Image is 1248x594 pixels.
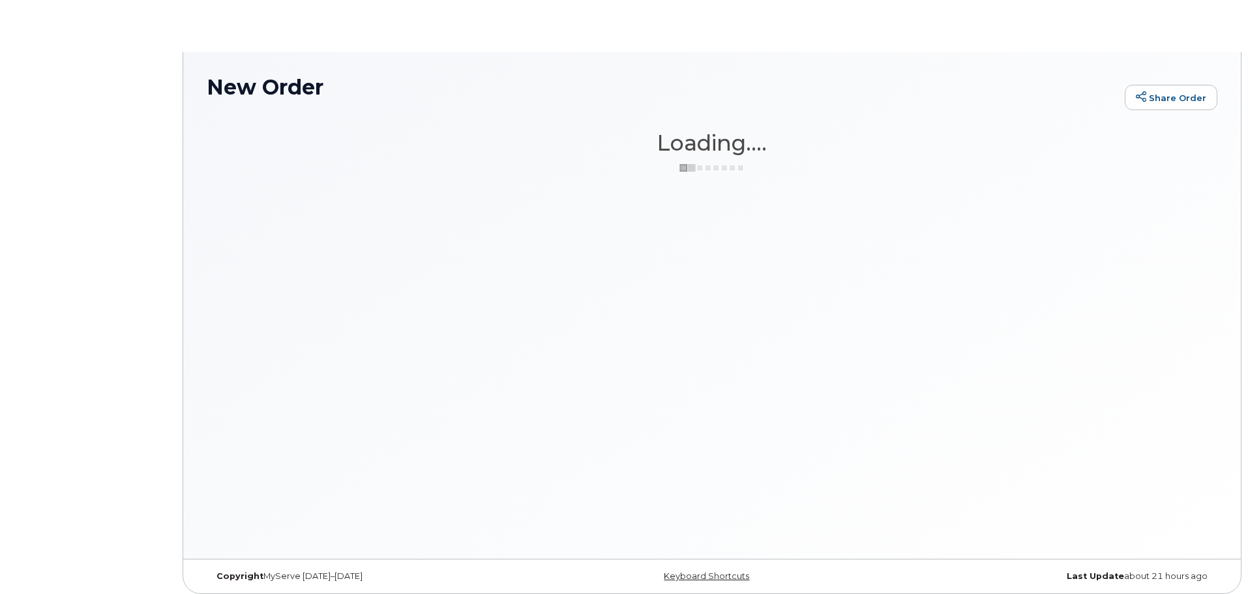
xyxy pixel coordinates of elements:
img: ajax-loader-3a6953c30dc77f0bf724df975f13086db4f4c1262e45940f03d1251963f1bf2e.gif [679,163,745,173]
a: Keyboard Shortcuts [664,571,749,581]
div: MyServe [DATE]–[DATE] [207,571,544,582]
h1: Loading.... [207,131,1217,155]
strong: Copyright [216,571,263,581]
h1: New Order [207,76,1118,98]
strong: Last Update [1067,571,1124,581]
a: Share Order [1125,85,1217,111]
div: about 21 hours ago [880,571,1217,582]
